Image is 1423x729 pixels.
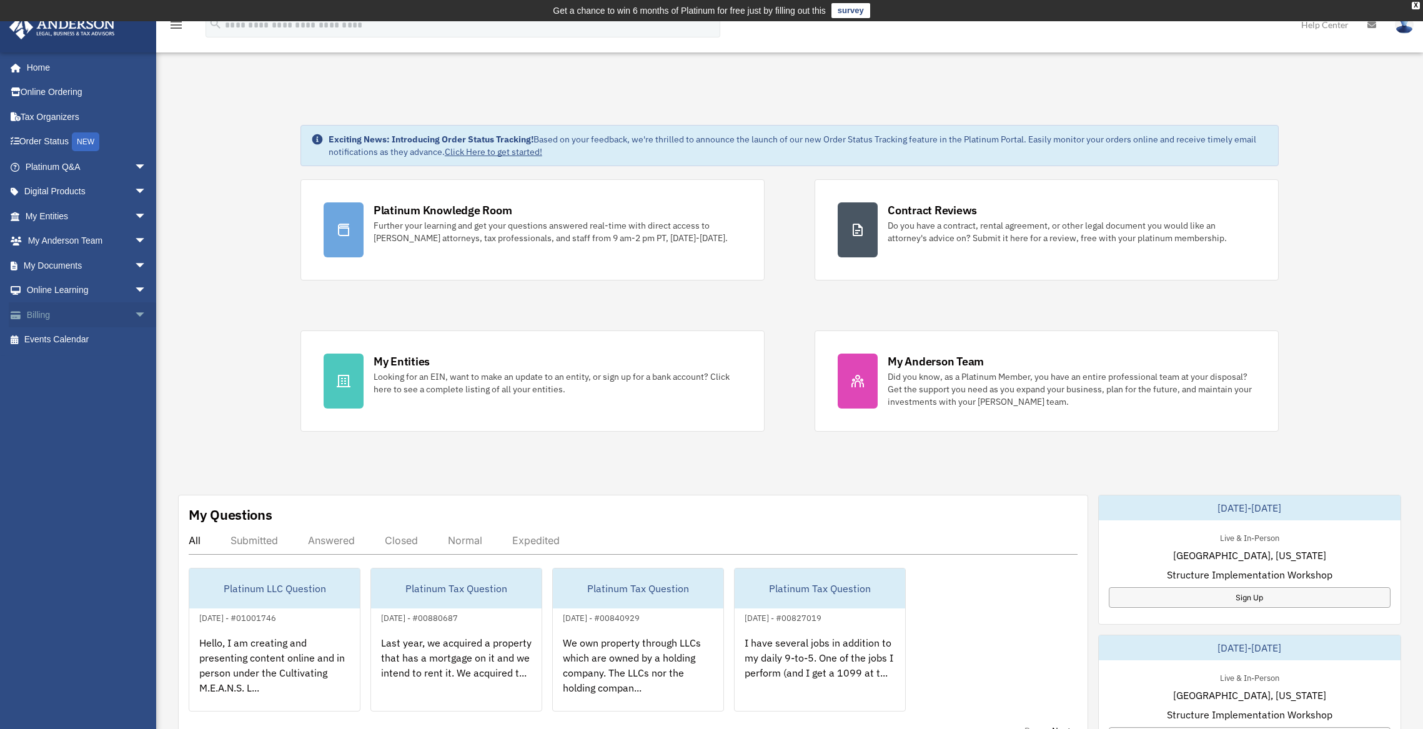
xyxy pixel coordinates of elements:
a: My Anderson Team Did you know, as a Platinum Member, you have an entire professional team at your... [815,330,1279,432]
a: Platinum Knowledge Room Further your learning and get your questions answered real-time with dire... [300,179,765,280]
span: arrow_drop_down [134,204,159,229]
div: I have several jobs in addition to my daily 9-to-5. One of the jobs I perform (and I get a 1099 a... [735,625,905,723]
div: Get a chance to win 6 months of Platinum for free just by filling out this [553,3,826,18]
span: arrow_drop_down [134,278,159,304]
div: We own property through LLCs which are owned by a holding company. The LLCs nor the holding compa... [553,625,723,723]
span: arrow_drop_down [134,154,159,180]
div: Normal [448,534,482,547]
div: [DATE]-[DATE] [1099,495,1401,520]
span: [GEOGRAPHIC_DATA], [US_STATE] [1173,548,1326,563]
div: Last year, we acquired a property that has a mortgage on it and we intend to rent it. We acquired... [371,625,542,723]
a: Home [9,55,159,80]
span: Structure Implementation Workshop [1167,707,1332,722]
div: [DATE] - #00880687 [371,610,468,623]
div: Platinum Tax Question [553,568,723,608]
i: menu [169,17,184,32]
div: Platinum Tax Question [371,568,542,608]
div: Submitted [231,534,278,547]
div: Platinum LLC Question [189,568,360,608]
a: Platinum LLC Question[DATE] - #01001746Hello, I am creating and presenting content online and in ... [189,568,360,712]
span: arrow_drop_down [134,179,159,205]
a: Platinum Tax Question[DATE] - #00840929We own property through LLCs which are owned by a holding ... [552,568,724,712]
div: All [189,534,201,547]
div: Platinum Knowledge Room [374,202,512,218]
a: Sign Up [1109,587,1391,608]
div: Live & In-Person [1210,530,1289,543]
div: NEW [72,132,99,151]
div: [DATE] - #00827019 [735,610,831,623]
a: Billingarrow_drop_down [9,302,166,327]
a: menu [169,22,184,32]
a: My Anderson Teamarrow_drop_down [9,229,166,254]
span: [GEOGRAPHIC_DATA], [US_STATE] [1173,688,1326,703]
div: Do you have a contract, rental agreement, or other legal document you would like an attorney's ad... [888,219,1256,244]
a: Platinum Q&Aarrow_drop_down [9,154,166,179]
a: Order StatusNEW [9,129,166,155]
a: My Entities Looking for an EIN, want to make an update to an entity, or sign up for a bank accoun... [300,330,765,432]
a: Contract Reviews Do you have a contract, rental agreement, or other legal document you would like... [815,179,1279,280]
a: Online Ordering [9,80,166,105]
div: My Entities [374,354,430,369]
span: Structure Implementation Workshop [1167,567,1332,582]
span: arrow_drop_down [134,253,159,279]
div: Platinum Tax Question [735,568,905,608]
a: Tax Organizers [9,104,166,129]
a: My Entitiesarrow_drop_down [9,204,166,229]
a: survey [831,3,870,18]
div: My Anderson Team [888,354,984,369]
img: Anderson Advisors Platinum Portal [6,15,119,39]
div: [DATE] - #00840929 [553,610,650,623]
a: Platinum Tax Question[DATE] - #00880687Last year, we acquired a property that has a mortgage on i... [370,568,542,712]
div: Live & In-Person [1210,670,1289,683]
div: Looking for an EIN, want to make an update to an entity, or sign up for a bank account? Click her... [374,370,741,395]
strong: Exciting News: Introducing Order Status Tracking! [329,134,533,145]
div: close [1412,2,1420,9]
a: Events Calendar [9,327,166,352]
div: [DATE] - #01001746 [189,610,286,623]
div: [DATE]-[DATE] [1099,635,1401,660]
a: Online Learningarrow_drop_down [9,278,166,303]
div: Hello, I am creating and presenting content online and in person under the Cultivating M.E.A.N.S.... [189,625,360,723]
a: Digital Productsarrow_drop_down [9,179,166,204]
div: My Questions [189,505,272,524]
a: Platinum Tax Question[DATE] - #00827019I have several jobs in addition to my daily 9-to-5. One of... [734,568,906,712]
div: Did you know, as a Platinum Member, you have an entire professional team at your disposal? Get th... [888,370,1256,408]
div: Closed [385,534,418,547]
div: Contract Reviews [888,202,977,218]
a: My Documentsarrow_drop_down [9,253,166,278]
span: arrow_drop_down [134,302,159,328]
div: Further your learning and get your questions answered real-time with direct access to [PERSON_NAM... [374,219,741,244]
div: Expedited [512,534,560,547]
span: arrow_drop_down [134,229,159,254]
img: User Pic [1395,16,1414,34]
a: Click Here to get started! [445,146,542,157]
i: search [209,17,222,31]
div: Based on your feedback, we're thrilled to announce the launch of our new Order Status Tracking fe... [329,133,1268,158]
div: Answered [308,534,355,547]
